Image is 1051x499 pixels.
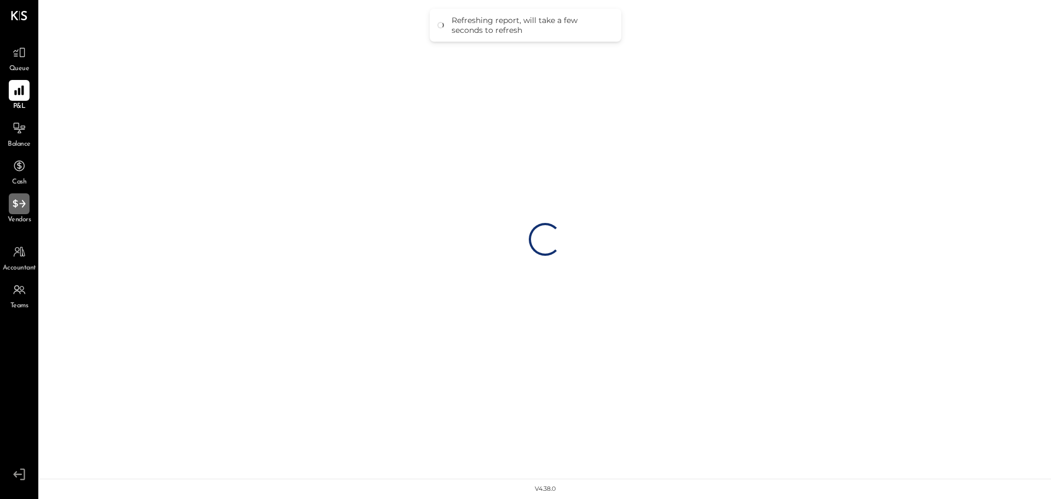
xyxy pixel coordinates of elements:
div: v 4.38.0 [535,485,556,494]
span: Balance [8,140,31,150]
a: Vendors [1,193,38,225]
a: Accountant [1,242,38,273]
span: Accountant [3,263,36,273]
span: Queue [9,64,30,74]
span: Teams [10,301,28,311]
a: P&L [1,80,38,112]
a: Cash [1,156,38,187]
div: Refreshing report, will take a few seconds to refresh [452,15,610,35]
span: Vendors [8,215,31,225]
span: Cash [12,177,26,187]
a: Teams [1,279,38,311]
a: Balance [1,118,38,150]
a: Queue [1,42,38,74]
span: P&L [13,102,26,112]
